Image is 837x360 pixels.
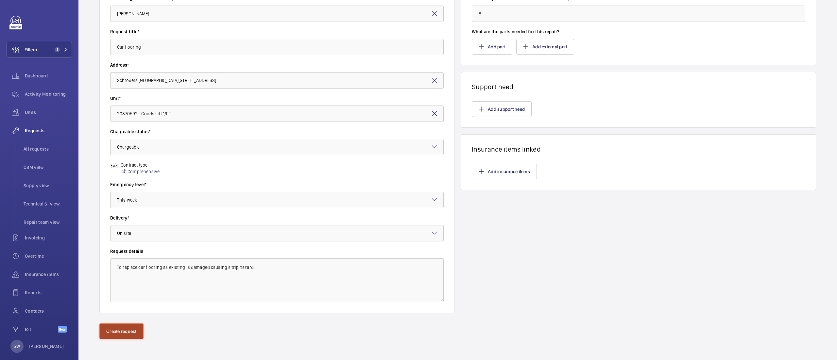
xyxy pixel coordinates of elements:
[24,146,72,152] span: All requests
[110,6,444,22] input: Select engineer
[25,289,72,296] span: Reports
[24,201,72,207] span: Technical S. view
[110,215,444,221] label: Delivery*
[24,164,72,171] span: CSM view
[58,326,67,333] span: Beta
[110,72,444,89] input: Enter address
[25,91,72,97] span: Activity Monitoring
[25,73,72,79] span: Dashboard
[25,253,72,259] span: Overtime
[24,219,72,225] span: Repair team view
[117,231,131,236] span: On site
[110,28,444,35] label: Request title*
[25,46,37,53] span: Filters
[121,168,160,175] a: Comprehensive
[110,248,444,254] label: Request details
[472,6,805,22] input: Type number of hours
[110,39,444,55] input: Type request title
[472,28,805,35] label: What are the parts needed for this repair?
[25,109,72,116] span: Units
[110,106,444,122] input: Enter unit
[55,47,60,52] span: 1
[516,39,574,55] button: Add external part
[472,101,532,117] button: Add support need
[472,145,805,153] h1: Insurance items linked
[110,95,444,102] label: Unit*
[29,343,64,350] p: [PERSON_NAME]
[117,197,137,203] span: This week
[25,127,72,134] span: Requests
[25,326,58,333] span: IoT
[110,128,444,135] label: Chargeable status*
[24,182,72,189] span: Supply view
[472,39,512,55] button: Add part
[121,162,160,168] p: Contract type
[117,144,140,150] span: Chargeable
[25,235,72,241] span: Invoicing
[110,62,444,68] label: Address*
[7,42,72,57] button: Filters1
[14,343,20,350] p: SW
[472,164,537,179] button: Add insurance items
[110,181,444,188] label: Emergency level*
[472,83,805,91] h1: Support need
[25,271,72,278] span: Insurance items
[99,323,144,339] button: Create request
[25,308,72,314] span: Contacts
